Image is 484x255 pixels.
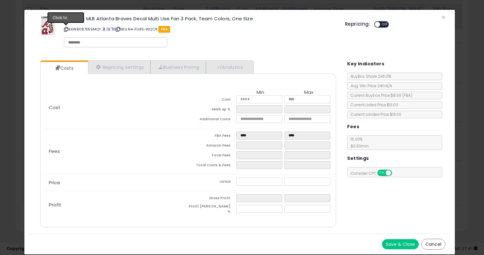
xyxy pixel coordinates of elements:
p: Profit [44,202,188,207]
td: Mark up % [188,105,236,115]
span: Current Listed Price: $13.00 [347,102,398,108]
a: Your listing only [111,27,115,32]
span: Consider CPT: [347,171,400,176]
button: Cancel [421,239,445,250]
td: FBA Fees [188,132,236,141]
td: Total Costs & Fees [188,161,236,171]
h5: Repricing: [345,22,370,27]
h5: Key Indicators [347,60,384,68]
td: Listed [188,178,236,187]
span: 15.00 % [347,136,369,149]
td: Total Fees [188,151,236,161]
span: BuyBox Share 24h: 0% [347,74,391,79]
span: $8.99 [391,93,412,98]
span: OFF [391,170,401,176]
th: Max [284,90,333,95]
a: Costs [41,62,87,75]
h5: Fees [347,123,359,131]
img: 51uLiWbC4rL._SL60_.jpg [39,16,58,35]
span: Current Buybox Price: [347,93,412,98]
span: FBA [158,26,170,33]
a: Analytics [206,61,253,74]
td: Amazon Fees [188,141,236,151]
span: Current Landed Price: $13.00 [347,112,401,117]
a: All offer listings [107,27,110,32]
span: ( FBA ) [402,93,412,98]
h5: Settings [347,154,369,162]
span: ON [378,170,386,176]
span: × [441,13,445,22]
h3: Wincraft MLB Atlanta Braves Decal Multi Use Fan 3 Pack, Team Colors, One Size [64,16,335,21]
p: Fees [44,149,188,154]
span: $0.30 min [347,143,369,149]
td: Additional Costs [188,115,236,125]
td: Profit [PERSON_NAME] % [188,204,236,216]
td: Cost [188,95,236,105]
a: Repricing Settings [88,61,151,74]
th: Min [236,90,284,95]
button: Save & Close [382,239,419,249]
p: Cost [44,105,188,110]
span: OFF [380,22,390,27]
a: BuyBox page [102,27,106,32]
p: Price [44,180,188,185]
td: Gross Profit [188,194,236,204]
p: ASIN: B087D55MQY | SKU: N4-FURS-WQC8 [64,24,335,34]
span: Avg. Win Price 24h: N/A [347,83,392,88]
a: Business Pricing [150,61,206,74]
